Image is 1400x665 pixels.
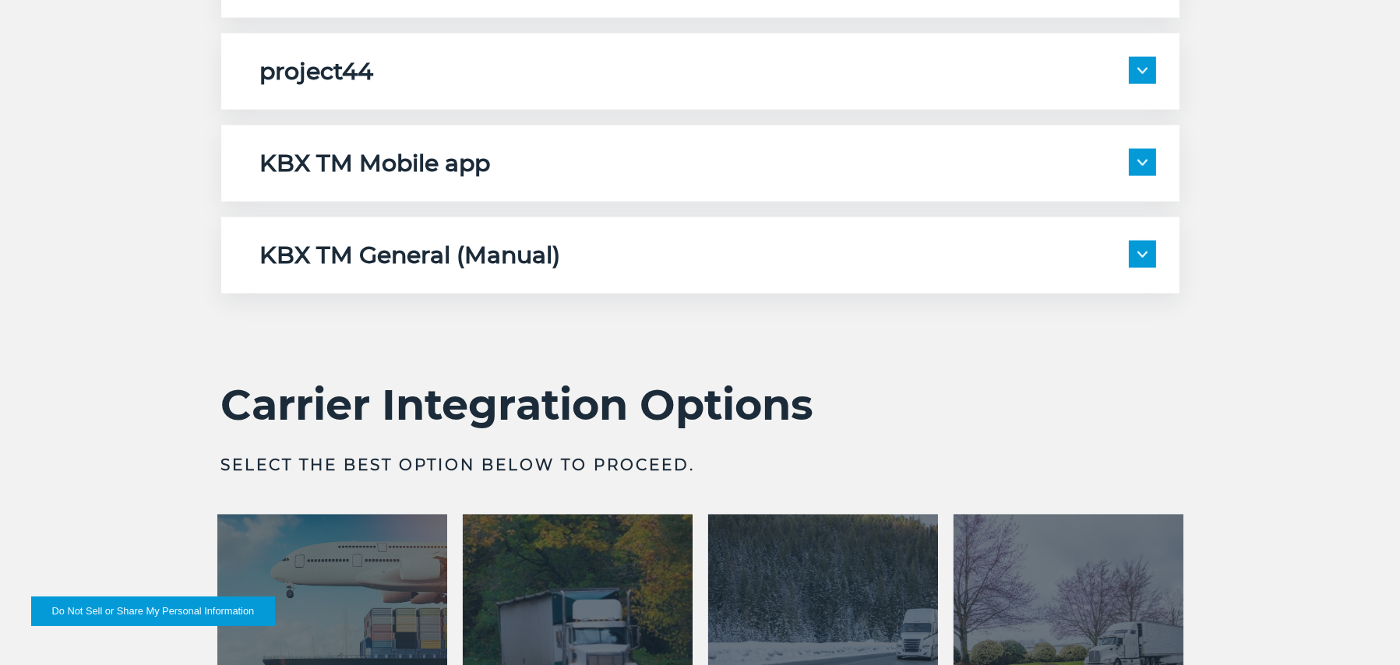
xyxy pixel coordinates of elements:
img: arrow [1137,160,1148,166]
h5: KBX TM General (Manual) [260,241,561,270]
h2: Carrier Integration Options [221,379,1180,431]
img: arrow [1137,252,1148,258]
h5: project44 [260,57,374,86]
button: Do Not Sell or Share My Personal Information [31,596,275,626]
h5: KBX TM Mobile app [260,149,491,178]
img: arrow [1137,68,1148,74]
h3: Select the best option below to proceed. [221,454,1180,476]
